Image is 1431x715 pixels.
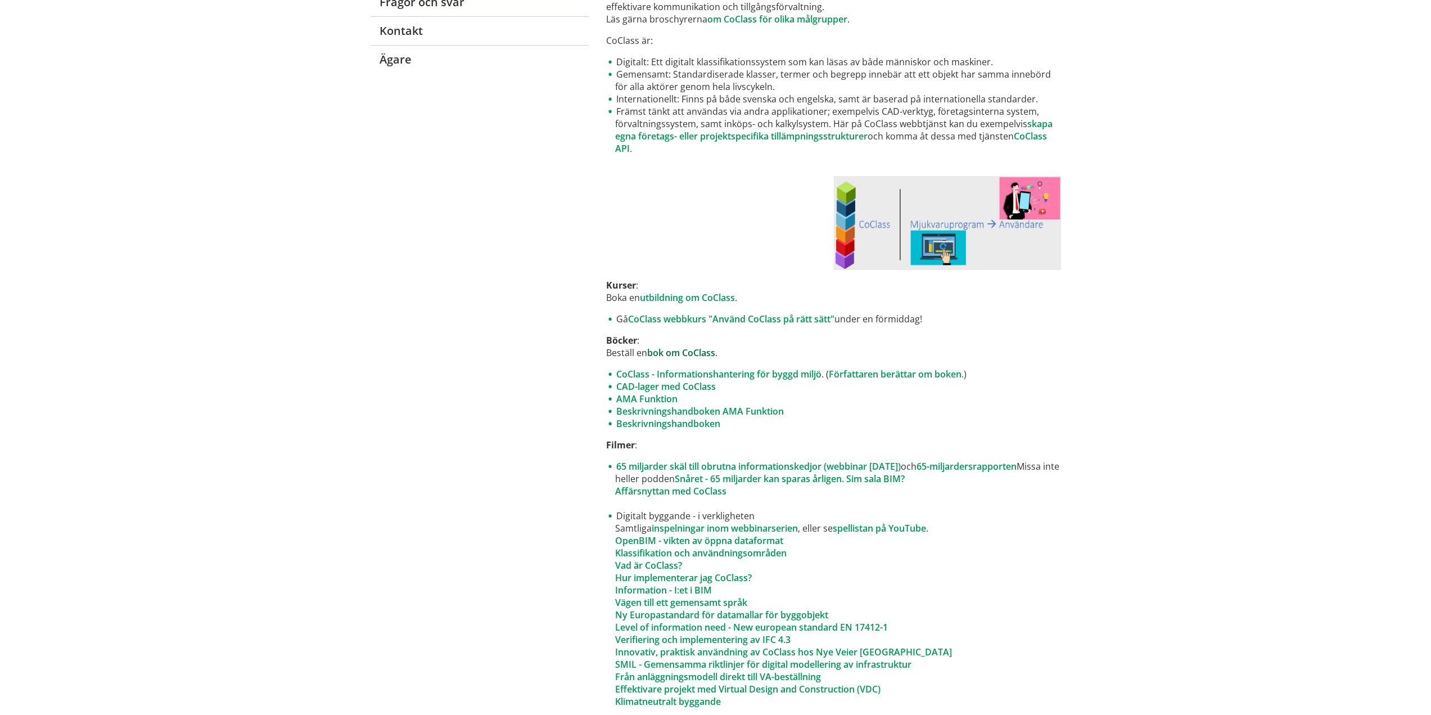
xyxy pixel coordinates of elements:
a: Klimatneutralt byggande [615,695,721,708]
li: Gå under en förmiddag! [606,313,1061,325]
a: Verifiering och implementering av IFC 4.3 [615,633,791,646]
p: : Boka en . [606,279,1061,304]
a: Innovativ, praktisk användning av CoClass hos Nye Veier [GEOGRAPHIC_DATA] [615,646,952,658]
a: Snåret - 65 miljarder kan sparas årligen. Sim sala BIM? [675,473,905,485]
a: Från anläggningsmodell direkt till VA-beställning [615,671,821,683]
a: Affärsnyttan med CoClass [615,485,726,497]
a: Vägen till ett gemensamt språk [615,596,747,609]
a: spellistan på YouTube [833,522,926,534]
a: utbildning om CoClass [640,291,735,304]
li: . ( .) [606,368,1061,380]
a: Ägare [370,45,589,74]
strong: Böcker [606,334,637,347]
li: och Missa inte heller podden [606,460,1061,510]
a: 65 miljarder skäl till obrutna informationskedjor (webbinar [DATE]) [616,460,901,473]
a: Hur implementerar jag CoClass? [615,572,752,584]
a: Författaren berättar om boken [829,368,961,380]
a: OpenBIM - vikten av öppna dataformat [615,534,783,547]
a: Beskrivningshandboken [616,417,720,430]
strong: Kurser [606,279,636,291]
p: : [606,439,1061,451]
a: 65-miljardersrapporten [917,460,1017,473]
a: CAD-lager med CoClass [616,380,716,393]
a: Ny Europastandard för datamallar för byggobjekt [615,609,828,621]
a: bok om CoClass [647,347,715,359]
a: SMIL - Gemensamma riktlinjer för digital modellering av infrastruktur [615,658,911,671]
a: CoClass webbkurs "Använd CoClass på rätt sätt" [628,313,834,325]
li: Digitalt: Ett digitalt klassifikationssystem som kan läsas av både människor och maskiner. [606,56,1061,68]
a: Klassifikation och användningsområden [615,547,787,559]
li: Internationellt: Finns på både svenska och engelska, samt är baserad på internationella standarder. [606,93,1061,105]
a: Läs mer om CoClass i mjukvaror [834,176,1062,270]
p: : Beställ en . [606,334,1061,359]
a: skapa egna företags- eller projektspecifika tillämpningsstrukturer [615,118,1053,142]
a: CoClass API [615,130,1047,155]
a: om CoClass för olika målgrupper [707,13,847,25]
a: Beskrivningshandboken AMA Funktion [616,405,784,417]
a: Information - I:et i BIM [615,584,712,596]
li: Främst tänkt att användas via andra applikationer; exempelvis CAD-verktyg, företagsinterna system... [606,105,1061,155]
li: Gemensamt: Standardiserade klasser, termer och begrepp innebär att ett objekt har samma innebörd ... [606,68,1061,93]
a: AMA Funktion [616,393,678,405]
a: Level of information need - New european standard EN 17412-1 [615,621,888,633]
a: Kontakt [370,16,589,45]
strong: Filmer [606,439,635,451]
a: inspelningar inom webbinarserien [652,522,798,534]
a: Vad är CoClass? [615,559,682,572]
a: CoClass - Informationshantering för byggd miljö [616,368,821,380]
a: Effektivare projekt med Virtual Design and Construction (VDC) [615,683,881,695]
p: CoClass är: [606,34,1061,47]
img: CoClasslegohink-mjukvara-anvndare.JPG [834,176,1062,270]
